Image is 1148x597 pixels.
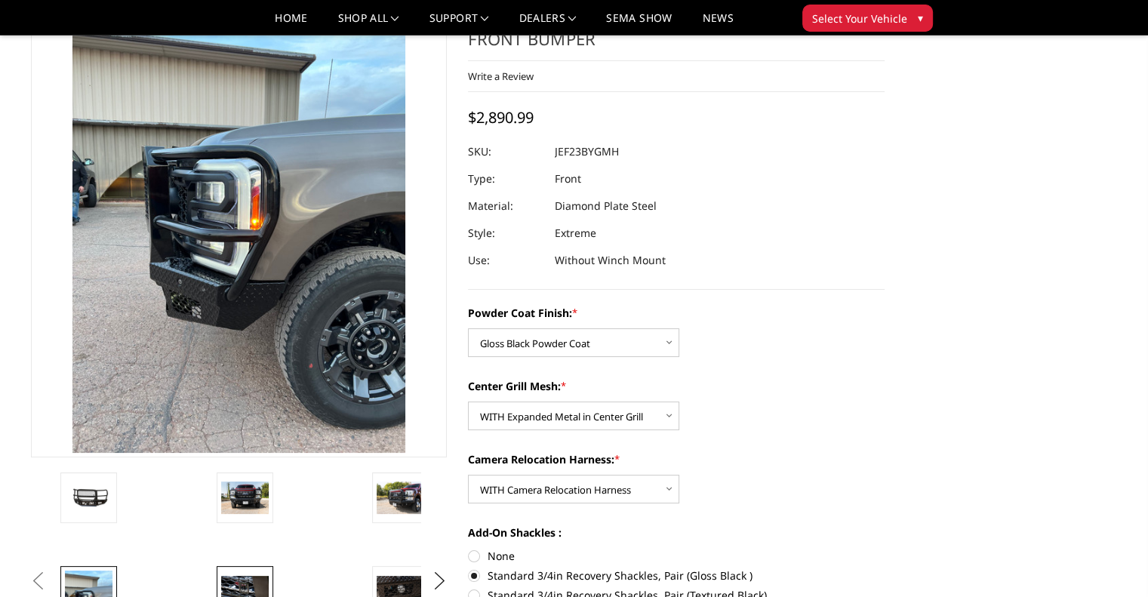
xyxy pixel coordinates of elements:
label: None [468,548,885,564]
a: Dealers [519,13,577,35]
img: 2023-2025 Ford F250-350 - FT Series - Extreme Front Bumper [221,482,269,513]
dt: Material: [468,192,543,220]
a: SEMA Show [606,13,672,35]
dt: Style: [468,220,543,247]
span: $2,890.99 [468,107,534,128]
dd: Front [555,165,581,192]
button: Previous [27,570,50,592]
img: 2023-2025 Ford F250-350 - FT Series - Extreme Front Bumper [377,482,424,513]
dt: SKU: [468,138,543,165]
dd: Diamond Plate Steel [555,192,657,220]
label: Powder Coat Finish: [468,305,885,321]
label: Standard 3/4in Recovery Shackles, Pair (Gloss Black ) [468,568,885,583]
a: Write a Review [468,69,534,83]
button: Select Your Vehicle [802,5,933,32]
label: Add-On Shackles : [468,525,885,540]
a: Support [429,13,489,35]
dt: Type: [468,165,543,192]
span: ▾ [918,10,923,26]
dt: Use: [468,247,543,274]
dd: Without Winch Mount [555,247,666,274]
a: Home [275,13,307,35]
a: shop all [338,13,399,35]
a: News [702,13,733,35]
button: Next [428,570,451,592]
img: 2023-2025 Ford F250-350 - FT Series - Extreme Front Bumper [65,487,112,509]
label: Center Grill Mesh: [468,378,885,394]
dd: Extreme [555,220,596,247]
a: 2023-2025 Ford F250-350 - FT Series - Extreme Front Bumper [31,5,448,457]
dd: JEF23BYGMH [555,138,619,165]
label: Camera Relocation Harness: [468,451,885,467]
span: Select Your Vehicle [812,11,907,26]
